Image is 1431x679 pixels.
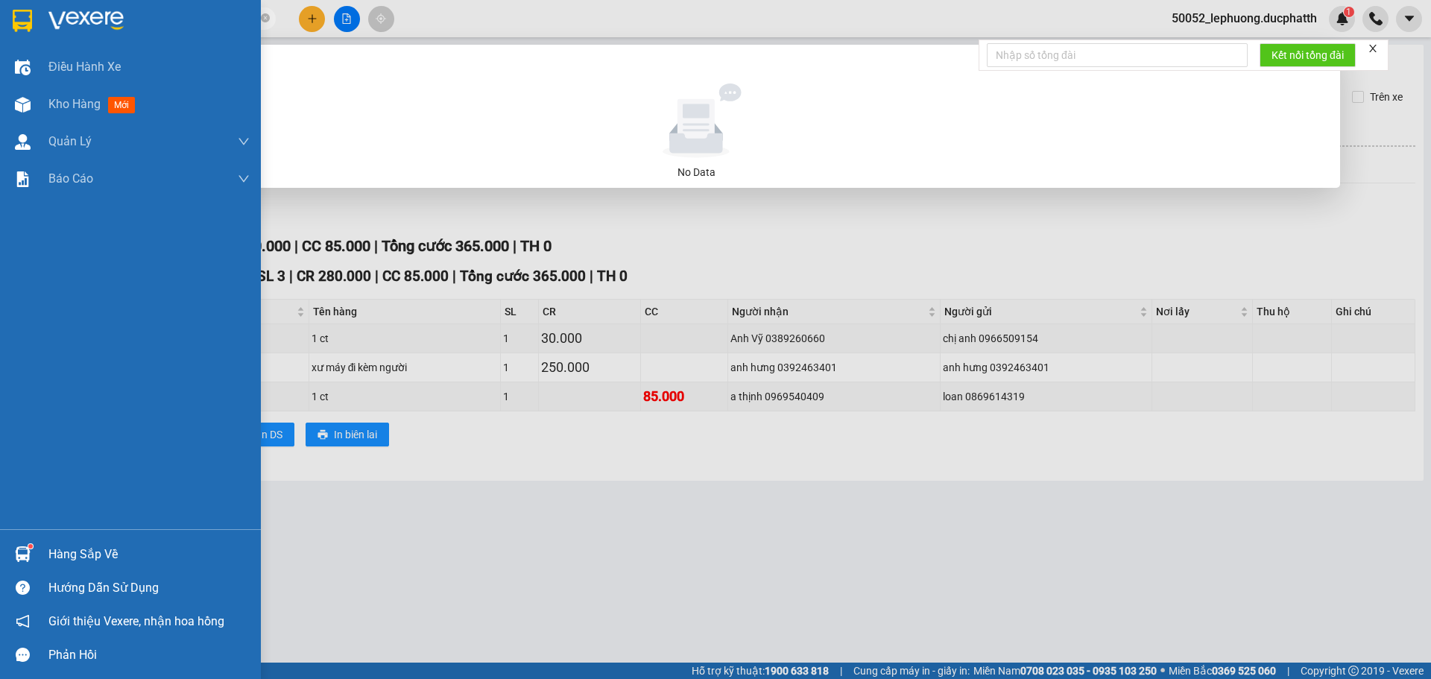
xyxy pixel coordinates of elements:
span: down [238,136,250,148]
span: Kho hàng [48,97,101,111]
img: warehouse-icon [15,546,31,562]
img: solution-icon [15,171,31,187]
img: logo-vxr [13,10,32,32]
img: warehouse-icon [15,134,31,150]
span: Quản Lý [48,132,92,151]
div: Hướng dẫn sử dụng [48,577,250,599]
span: Điều hành xe [48,57,121,76]
span: question-circle [16,581,30,595]
button: Kết nối tổng đài [1260,43,1356,67]
span: notification [16,614,30,628]
div: Phản hồi [48,644,250,666]
div: No Data [66,164,1327,180]
span: Giới thiệu Vexere, nhận hoa hồng [48,612,224,631]
span: close [1368,43,1378,54]
sup: 1 [28,544,33,549]
span: mới [108,97,135,113]
span: Kết nối tổng đài [1272,47,1344,63]
div: Hàng sắp về [48,543,250,566]
span: close-circle [261,13,270,22]
span: close-circle [261,12,270,26]
input: Nhập số tổng đài [987,43,1248,67]
span: Báo cáo [48,169,93,188]
span: down [238,173,250,185]
img: warehouse-icon [15,60,31,75]
img: warehouse-icon [15,97,31,113]
span: message [16,648,30,662]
